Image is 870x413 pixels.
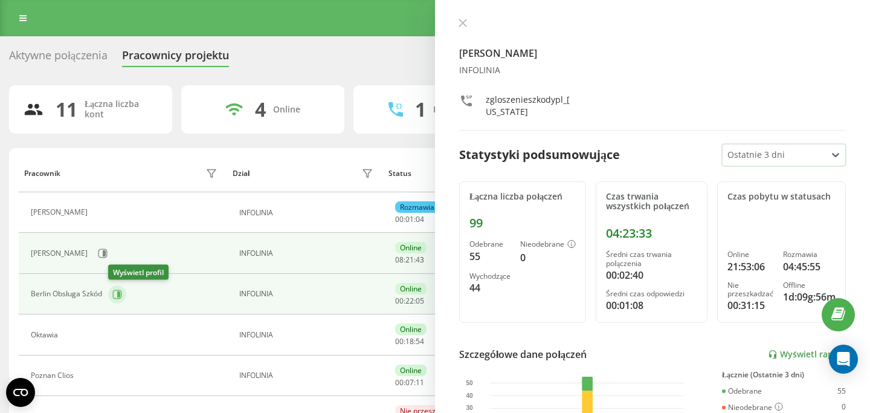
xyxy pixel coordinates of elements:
text: 50 [466,380,473,386]
div: Online [273,105,300,115]
div: 55 [469,249,511,264]
div: Odebrane [469,240,511,249]
div: Statystyki podsumowujące [459,146,620,164]
div: : : [395,297,424,305]
div: INFOLINIA [239,331,376,339]
div: Łączna liczba kont [85,99,158,120]
div: Nie przeszkadzać [727,281,773,299]
span: 01 [405,214,414,224]
div: Poznan Clios [31,371,77,380]
div: Szczegółowe dane połączeń [459,347,587,362]
div: Wyświetl profil [108,265,169,280]
div: INFOLINIA [459,65,846,76]
div: Online [727,250,773,259]
div: Średni czas trwania połączenia [606,250,697,268]
div: Pracownik [24,169,60,178]
div: zgloszenieszkodypl_[US_STATE] [486,94,572,118]
div: 44 [469,281,511,295]
div: Łączna liczba połączeń [469,192,576,202]
div: Nieodebrane [520,240,576,250]
div: 1d:09g:56m [783,290,836,304]
div: Online [395,365,427,376]
div: Rozmawiają [433,105,482,115]
div: 0 [520,250,576,265]
div: Nieodebrane [722,403,783,412]
span: 05 [416,296,424,306]
text: 30 [466,405,473,412]
text: 40 [466,392,473,399]
button: Open CMP widget [6,378,35,407]
div: : : [395,337,424,346]
span: 00 [395,336,404,346]
div: [PERSON_NAME] [31,249,91,258]
div: 21:53:06 [727,259,773,274]
div: Łącznie (Ostatnie 3 dni) [722,371,846,379]
div: 4 [255,98,266,121]
div: 04:23:33 [606,226,697,241]
div: Czas pobytu w statusach [727,192,836,202]
div: 55 [837,387,846,395]
div: Wychodzące [469,272,511,281]
div: 99 [469,216,576,230]
span: 07 [405,377,414,388]
div: INFOLINIA [239,249,376,258]
div: Rozmawia [783,250,836,259]
div: Dział [233,169,250,178]
span: 21 [405,255,414,265]
h4: [PERSON_NAME] [459,46,846,60]
div: Odebrane [722,387,762,395]
span: 04 [416,214,424,224]
div: Średni czas odpowiedzi [606,290,697,298]
div: Czas trwania wszystkich połączeń [606,192,697,212]
div: Status [388,169,411,178]
span: 00 [395,296,404,306]
div: Aktywne połączenia [9,49,108,68]
div: : : [395,256,424,264]
div: Offline [783,281,836,290]
div: : : [395,215,424,224]
div: : : [395,379,424,387]
span: 18 [405,336,414,346]
span: 22 [405,296,414,306]
div: INFOLINIA [239,209,376,217]
span: 00 [395,377,404,388]
div: 00:02:40 [606,268,697,282]
div: 11 [56,98,77,121]
a: Wyświetl raport [768,350,846,360]
div: 00:31:15 [727,298,773,313]
div: Online [395,283,427,294]
div: Berlin Obsługa Szkód [31,290,105,298]
div: Oktawia [31,331,61,339]
span: 08 [395,255,404,265]
div: INFOLINIA [239,371,376,380]
div: Open Intercom Messenger [829,345,858,374]
div: [PERSON_NAME] [31,208,91,216]
span: 11 [416,377,424,388]
div: Online [395,324,427,335]
span: 43 [416,255,424,265]
div: 04:45:55 [783,259,836,274]
div: Pracownicy projektu [122,49,229,68]
div: Rozmawia [395,201,439,213]
div: 00:01:08 [606,298,697,313]
div: 1 [415,98,426,121]
span: 54 [416,336,424,346]
div: Online [395,242,427,253]
span: 00 [395,214,404,224]
div: INFOLINIA [239,290,376,298]
div: 0 [842,403,846,412]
